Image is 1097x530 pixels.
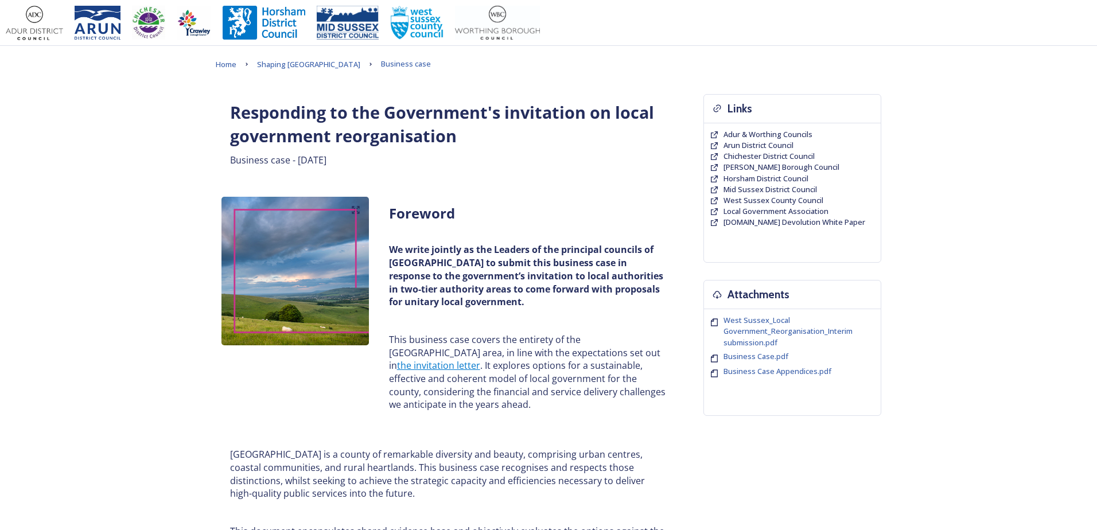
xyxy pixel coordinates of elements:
strong: Responding to the Government's invitation on local government reorganisation [230,101,658,147]
p: Business case - [DATE] [230,154,666,167]
span: [PERSON_NAME] Borough Council [723,162,839,172]
span: Arun District Council [723,140,793,150]
h3: Links [728,100,752,117]
span: West Sussex County Council [723,195,823,205]
img: Worthing_Adur%20%281%29.jpg [455,6,540,40]
span: Mid Sussex District Council [723,184,817,194]
span: Business Case.pdf [723,351,788,361]
a: Chichester District Council [723,151,815,162]
img: Adur%20logo%20%281%29.jpeg [6,6,63,40]
a: [PERSON_NAME] Borough Council [723,162,839,173]
a: Mid Sussex District Council [723,184,817,195]
img: 150ppimsdc%20logo%20blue.png [317,6,379,40]
img: WSCCPos-Spot-25mm.jpg [390,6,444,40]
img: CDC%20Logo%20-%20you%20may%20have%20a%20better%20version.jpg [132,6,165,40]
img: Horsham%20DC%20Logo.jpg [223,6,305,40]
h3: Attachments [728,286,789,303]
span: Adur & Worthing Councils [723,129,812,139]
img: Crawley%20BC%20logo.jpg [177,6,211,40]
span: Shaping [GEOGRAPHIC_DATA] [257,59,360,69]
a: Horsham District Council [723,173,808,184]
span: Business case [381,59,431,69]
strong: We write jointly as the Leaders of the principal councils of [GEOGRAPHIC_DATA] to submit this bus... [389,243,666,308]
span: Local Government Association [723,206,828,216]
img: Arun%20District%20Council%20logo%20blue%20CMYK.jpg [75,6,120,40]
p: [GEOGRAPHIC_DATA] is a county of remarkable diversity and beauty, comprising urban centres, coast... [230,448,666,500]
a: Local Government Association [723,206,828,217]
a: Shaping [GEOGRAPHIC_DATA] [257,57,360,71]
a: West Sussex County Council [723,195,823,206]
a: Home [216,57,236,71]
a: Adur & Worthing Councils [723,129,812,140]
a: the invitation letter [397,359,480,372]
a: [DOMAIN_NAME] Devolution White Paper [723,217,865,228]
span: Home [216,59,236,69]
span: West Sussex_Local Government_Reorganisation_Interim submission.pdf [723,315,853,347]
span: Business Case Appendices.pdf [723,366,831,376]
a: Arun District Council [723,140,793,151]
span: [DOMAIN_NAME] Devolution White Paper [723,217,865,227]
span: Chichester District Council [723,151,815,161]
p: This business case covers the entirety of the [GEOGRAPHIC_DATA] area, in line with the expectatio... [389,333,666,411]
strong: Foreword [389,204,455,223]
